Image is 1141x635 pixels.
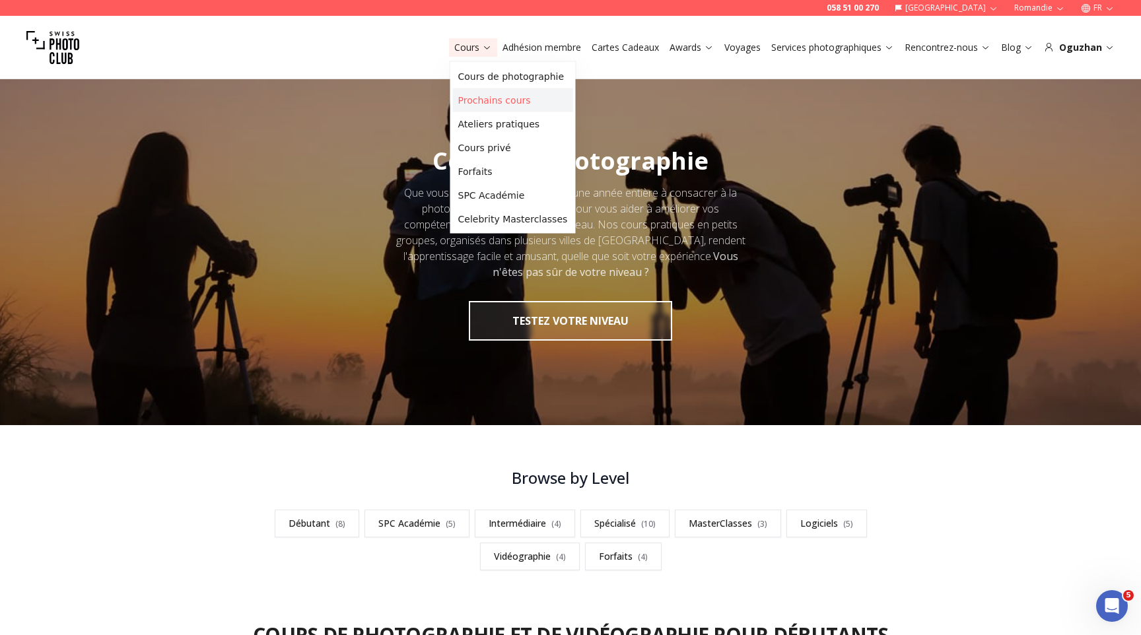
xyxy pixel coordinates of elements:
[1123,590,1134,601] span: 5
[905,41,990,54] a: Rencontrez-nous
[551,518,561,529] span: ( 4 )
[275,510,359,537] a: Débutant(8)
[475,510,575,537] a: Intermédiaire(4)
[586,38,664,57] button: Cartes Cadeaux
[243,467,898,488] h3: Browse by Level
[757,518,767,529] span: ( 3 )
[1044,41,1115,54] div: Oguzhan
[638,551,648,562] span: ( 4 )
[556,551,566,562] span: ( 4 )
[786,510,867,537] a: Logiciels(5)
[592,41,659,54] a: Cartes Cadeaux
[453,160,573,184] a: Forfaits
[771,41,894,54] a: Services photographiques
[827,3,879,13] a: 058 51 00 270
[453,88,573,112] a: Prochains cours
[26,21,79,74] img: Swiss photo club
[766,38,899,57] button: Services photographiques
[675,510,781,537] a: MasterClasses(3)
[453,207,573,231] a: Celebrity Masterclasses
[497,38,586,57] button: Adhésion membre
[996,38,1039,57] button: Blog
[453,112,573,136] a: Ateliers pratiques
[446,518,456,529] span: ( 5 )
[502,41,581,54] a: Adhésion membre
[449,38,497,57] button: Cours
[453,65,573,88] a: Cours de photographie
[469,301,672,341] button: TESTEZ VOTRE NIVEAU
[899,38,996,57] button: Rencontrez-nous
[1096,590,1128,622] iframe: Intercom live chat
[335,518,345,529] span: ( 8 )
[719,38,766,57] button: Voyages
[843,518,853,529] span: ( 5 )
[480,543,580,570] a: Vidéographie(4)
[664,38,719,57] button: Awards
[453,184,573,207] a: SPC Académie
[364,510,469,537] a: SPC Académie(5)
[641,518,656,529] span: ( 10 )
[724,41,761,54] a: Voyages
[391,185,750,280] div: Que vous ayez quelques heures ou une année entière à consacrer à la photographie, nous sommes là ...
[670,41,714,54] a: Awards
[1001,41,1033,54] a: Blog
[585,543,662,570] a: Forfaits(4)
[432,145,709,177] span: Cours de photographie
[454,41,492,54] a: Cours
[453,136,573,160] a: Cours privé
[580,510,670,537] a: Spécialisé(10)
